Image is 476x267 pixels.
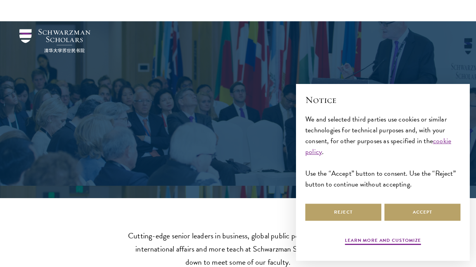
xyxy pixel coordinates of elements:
div: We and selected third parties use cookies or similar technologies for technical purposes and, wit... [305,114,460,190]
button: Accept [384,204,460,221]
img: Schwarzman Scholars [19,29,90,53]
button: Learn more and customize [345,237,421,246]
h2: Notice [305,93,460,106]
a: cookie policy [305,135,451,157]
button: Reject [305,204,381,221]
